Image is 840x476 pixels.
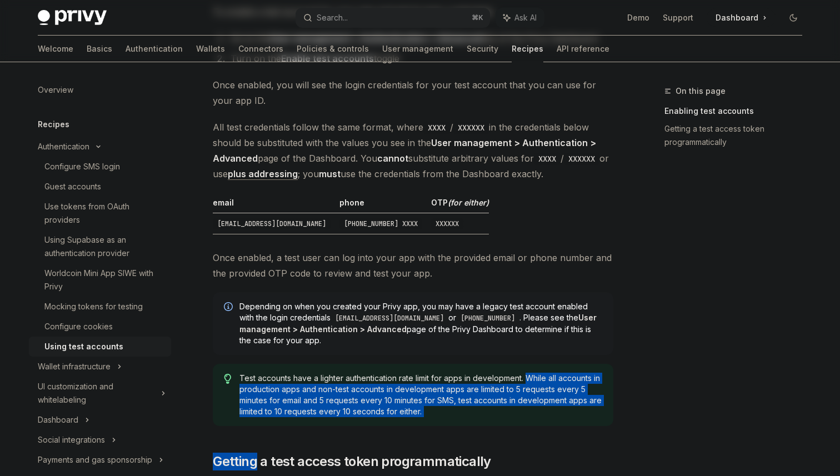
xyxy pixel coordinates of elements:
[319,168,341,179] strong: must
[339,218,422,229] code: [PHONE_NUMBER] XXXX
[213,453,491,470] span: Getting a test access token programmatically
[224,302,235,313] svg: Info
[44,200,164,227] div: Use tokens from OAuth providers
[38,453,152,467] div: Payments and gas sponsorship
[29,317,171,337] a: Configure cookies
[239,373,602,417] span: Test accounts have a lighter authentication rate limit for apps in development. While all account...
[784,9,802,27] button: Toggle dark mode
[664,120,811,151] a: Getting a test access token programmatically
[38,413,78,427] div: Dashboard
[38,140,89,153] div: Authentication
[512,36,543,62] a: Recipes
[29,80,171,100] a: Overview
[213,119,613,182] span: All test credentials follow the same format, where / in the credentials below should be substitut...
[126,36,183,62] a: Authentication
[423,122,450,134] code: XXXX
[239,301,602,346] span: Depending on when you created your Privy app, you may have a legacy test account enabled with the...
[213,218,331,229] code: [EMAIL_ADDRESS][DOMAIN_NAME]
[29,263,171,297] a: Worldcoin Mini App SIWE with Privy
[213,77,613,108] span: Once enabled, you will see the login credentials for your test account that you can use for your ...
[317,11,348,24] div: Search...
[224,374,232,384] svg: Tip
[213,250,613,281] span: Once enabled, a test user can log into your app with the provided email or phone number and the p...
[196,36,225,62] a: Wallets
[456,313,519,324] code: [PHONE_NUMBER]
[228,168,298,180] a: plus addressing
[38,10,107,26] img: dark logo
[44,267,164,293] div: Worldcoin Mini App SIWE with Privy
[29,157,171,177] a: Configure SMS login
[38,380,154,407] div: UI customization and whitelabeling
[87,36,112,62] a: Basics
[38,118,69,131] h5: Recipes
[335,197,427,213] th: phone
[296,8,490,28] button: Search...⌘K
[664,102,811,120] a: Enabling test accounts
[707,9,776,27] a: Dashboard
[467,36,498,62] a: Security
[44,233,164,260] div: Using Supabase as an authentication provider
[564,153,599,165] code: XXXXXX
[514,12,537,23] span: Ask AI
[627,12,649,23] a: Demo
[38,83,73,97] div: Overview
[431,218,463,229] code: XXXXXX
[534,153,561,165] code: XXXX
[29,337,171,357] a: Using test accounts
[213,197,335,213] th: email
[44,340,123,353] div: Using test accounts
[472,13,483,22] span: ⌘ K
[716,12,758,23] span: Dashboard
[557,36,609,62] a: API reference
[663,12,693,23] a: Support
[29,230,171,263] a: Using Supabase as an authentication provider
[238,36,283,62] a: Connectors
[448,198,489,207] em: (for either)
[29,297,171,317] a: Mocking tokens for testing
[496,8,544,28] button: Ask AI
[38,36,73,62] a: Welcome
[44,180,101,193] div: Guest accounts
[427,197,489,213] th: OTP
[44,160,120,173] div: Configure SMS login
[453,122,489,134] code: XXXXXX
[297,36,369,62] a: Policies & controls
[382,36,453,62] a: User management
[377,153,408,164] strong: cannot
[38,433,105,447] div: Social integrations
[29,197,171,230] a: Use tokens from OAuth providers
[44,300,143,313] div: Mocking tokens for testing
[676,84,726,98] span: On this page
[44,320,113,333] div: Configure cookies
[29,177,171,197] a: Guest accounts
[38,360,111,373] div: Wallet infrastructure
[331,313,448,324] code: [EMAIL_ADDRESS][DOMAIN_NAME]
